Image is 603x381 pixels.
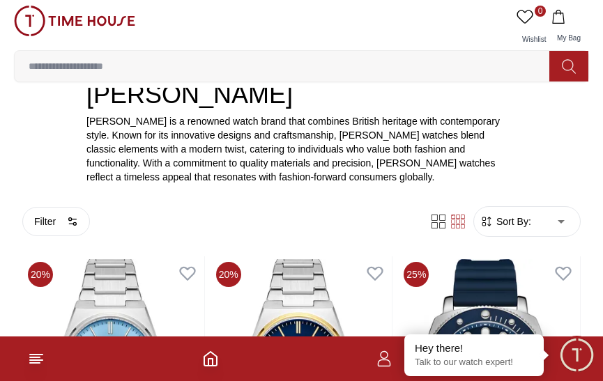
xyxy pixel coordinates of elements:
button: Sort By: [480,215,531,228]
span: Sort By: [494,215,531,228]
div: Hey there! [415,341,533,355]
img: ... [14,6,135,36]
span: 20 % [28,262,53,287]
span: Wishlist [517,36,551,43]
h2: [PERSON_NAME] [86,81,517,109]
a: 0Wishlist [514,6,549,50]
p: Talk to our watch expert! [415,357,533,368]
button: Filter [22,207,90,236]
div: Chat Widget [558,336,596,374]
a: Home [202,350,219,367]
span: 25 % [404,262,429,287]
span: 0 [535,6,546,17]
span: My Bag [551,34,586,42]
p: [PERSON_NAME] is a renowned watch brand that combines British heritage with contemporary style. K... [86,114,517,184]
button: My Bag [549,6,589,50]
span: 20 % [216,262,241,287]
